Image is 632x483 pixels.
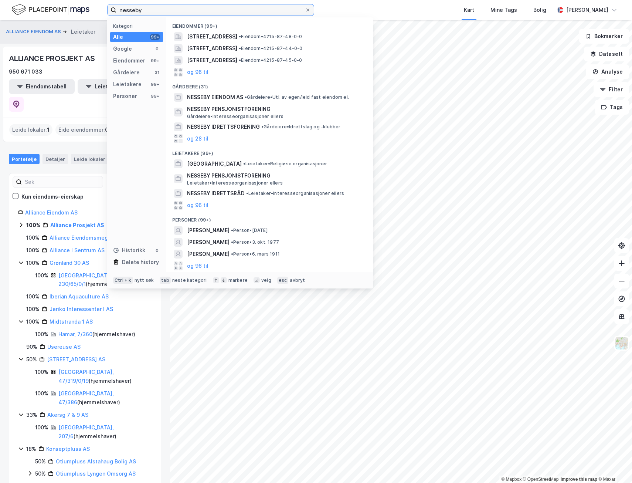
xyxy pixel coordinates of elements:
[9,53,96,64] div: ALLIANCE PROSJEKT AS
[116,4,305,16] input: Søk på adresse, matrikkel, gårdeiere, leietakere eller personer
[50,247,105,253] a: Alliance I Sentrum AS
[9,67,43,76] div: 950 671 033
[160,277,171,284] div: tab
[78,79,143,94] button: Leietakertabell
[595,447,632,483] div: Kontrollprogram for chat
[277,277,289,284] div: esc
[239,57,302,63] span: Eiendom • 4215-87-45-0-0
[58,369,114,384] a: [GEOGRAPHIC_DATA], 47/319/0/19
[187,159,242,168] span: [GEOGRAPHIC_DATA]
[113,80,142,89] div: Leietakere
[464,6,474,14] div: Kart
[26,233,40,242] div: 100%
[228,277,248,283] div: markere
[523,477,559,482] a: OpenStreetMap
[239,34,302,40] span: Eiendom • 4215-87-48-0-0
[239,34,241,39] span: •
[21,192,84,201] div: Kun eiendoms-eierskap
[50,234,126,241] a: Alliance Eiendomsmegling AS
[113,92,137,101] div: Personer
[290,277,305,283] div: avbryt
[58,271,152,289] div: ( hjemmelshaver )
[187,250,230,259] span: [PERSON_NAME]
[9,124,52,136] div: Leide lokaler :
[58,331,92,337] a: Hamar, 7/360
[239,45,241,51] span: •
[58,424,114,439] a: [GEOGRAPHIC_DATA], 207/6
[187,201,208,210] button: og 96 til
[12,3,89,16] img: logo.f888ab2527a4732fd821a326f86c7f29.svg
[58,423,152,441] div: ( hjemmelshaver )
[26,292,40,301] div: 100%
[113,246,145,255] div: Historikk
[35,389,48,398] div: 100%
[586,64,629,79] button: Analyse
[245,94,349,100] span: Gårdeiere • Utl. av egen/leid fast eiendom el.
[26,411,37,419] div: 33%
[187,189,245,198] span: NESSEBY IDRETTSRÅD
[187,32,237,41] span: [STREET_ADDRESS]
[595,447,632,483] iframe: Chat Widget
[9,79,75,94] button: Eiendomstabell
[113,33,123,41] div: Alle
[26,355,37,364] div: 50%
[35,457,46,466] div: 50%
[187,68,208,77] button: og 96 til
[239,57,241,63] span: •
[561,477,597,482] a: Improve this map
[533,6,546,14] div: Bolig
[187,114,283,119] span: Gårdeiere • Interesseorganisasjoner ellers
[150,34,160,40] div: 99+
[50,222,104,228] a: Alliance Prosjekt AS
[187,180,283,186] span: Leietaker • Interesseorganisasjoner ellers
[26,305,40,314] div: 100%
[490,6,517,14] div: Mine Tags
[166,78,373,91] div: Gårdeiere (31)
[47,125,50,134] span: 1
[47,356,105,362] a: [STREET_ADDRESS] AS
[50,293,109,300] a: Iberian Aquaculture AS
[166,145,373,158] div: Leietakere (99+)
[26,259,40,267] div: 100%
[26,317,40,326] div: 100%
[22,176,103,188] input: Søk
[154,247,160,253] div: 0
[107,155,114,163] div: 1
[43,154,68,164] div: Detaljer
[187,134,208,143] button: og 28 til
[9,154,40,164] div: Portefølje
[35,469,46,478] div: 50%
[187,122,260,131] span: NESSEBY IDRETTSFORENING
[231,227,268,233] span: Person • [DATE]
[231,239,233,245] span: •
[566,6,608,14] div: [PERSON_NAME]
[187,238,230,247] span: [PERSON_NAME]
[154,70,160,75] div: 31
[46,446,90,452] a: Konseptpluss AS
[187,44,237,53] span: [STREET_ADDRESS]
[26,445,36,453] div: 18%
[154,46,160,52] div: 0
[187,105,364,114] span: NESSEBY PENSJONISTFORENING
[187,226,230,235] span: [PERSON_NAME]
[501,477,521,482] a: Mapbox
[58,330,135,339] div: ( hjemmelshaver )
[26,342,37,351] div: 90%
[113,56,145,65] div: Eiendommer
[261,124,341,130] span: Gårdeiere • Idrettslag og -klubber
[58,272,114,287] a: [GEOGRAPHIC_DATA], 230/65/0/1
[50,318,93,325] a: Midtstranda 1 AS
[58,390,114,405] a: [GEOGRAPHIC_DATA], 47/386
[35,271,48,280] div: 100%
[243,161,327,167] span: Leietaker • Religiøse organisasjoner
[595,100,629,115] button: Tags
[615,336,629,350] img: Z
[113,68,140,77] div: Gårdeiere
[25,209,78,216] a: Alliance Eiendom AS
[594,82,629,97] button: Filter
[26,221,40,230] div: 100%
[56,458,136,465] a: Otiumpluss Alstahaug Bolig AS
[239,45,303,51] span: Eiendom • 4215-87-44-0-0
[245,94,247,100] span: •
[47,344,81,350] a: Usereuse AS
